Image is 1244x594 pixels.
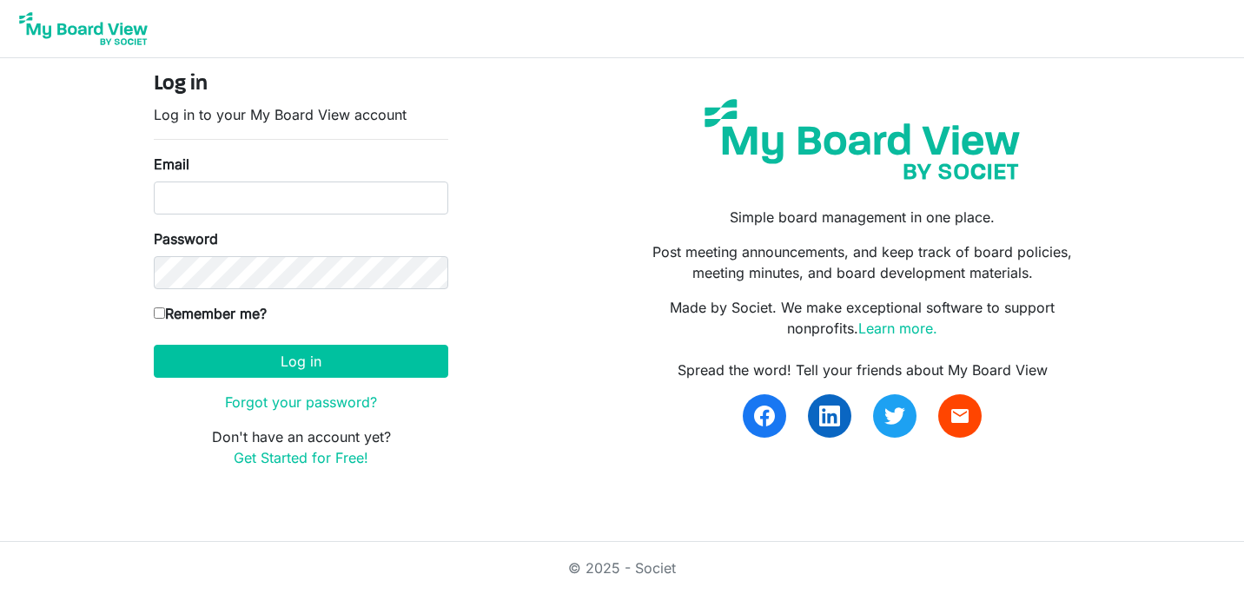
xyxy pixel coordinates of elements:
label: Password [154,228,218,249]
img: linkedin.svg [819,406,840,426]
p: Simple board management in one place. [635,207,1090,228]
a: © 2025 - Societ [568,559,676,577]
a: Forgot your password? [225,393,377,411]
p: Post meeting announcements, and keep track of board policies, meeting minutes, and board developm... [635,241,1090,283]
input: Remember me? [154,307,165,319]
label: Remember me? [154,303,267,324]
a: email [938,394,982,438]
img: my-board-view-societ.svg [691,86,1033,193]
span: email [950,406,970,426]
p: Log in to your My Board View account [154,104,448,125]
a: Get Started for Free! [234,449,368,466]
div: Spread the word! Tell your friends about My Board View [635,360,1090,380]
a: Learn more. [858,320,937,337]
p: Made by Societ. We make exceptional software to support nonprofits. [635,297,1090,339]
label: Email [154,154,189,175]
img: twitter.svg [884,406,905,426]
img: My Board View Logo [14,7,153,50]
h4: Log in [154,72,448,97]
img: facebook.svg [754,406,775,426]
button: Log in [154,345,448,378]
p: Don't have an account yet? [154,426,448,468]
